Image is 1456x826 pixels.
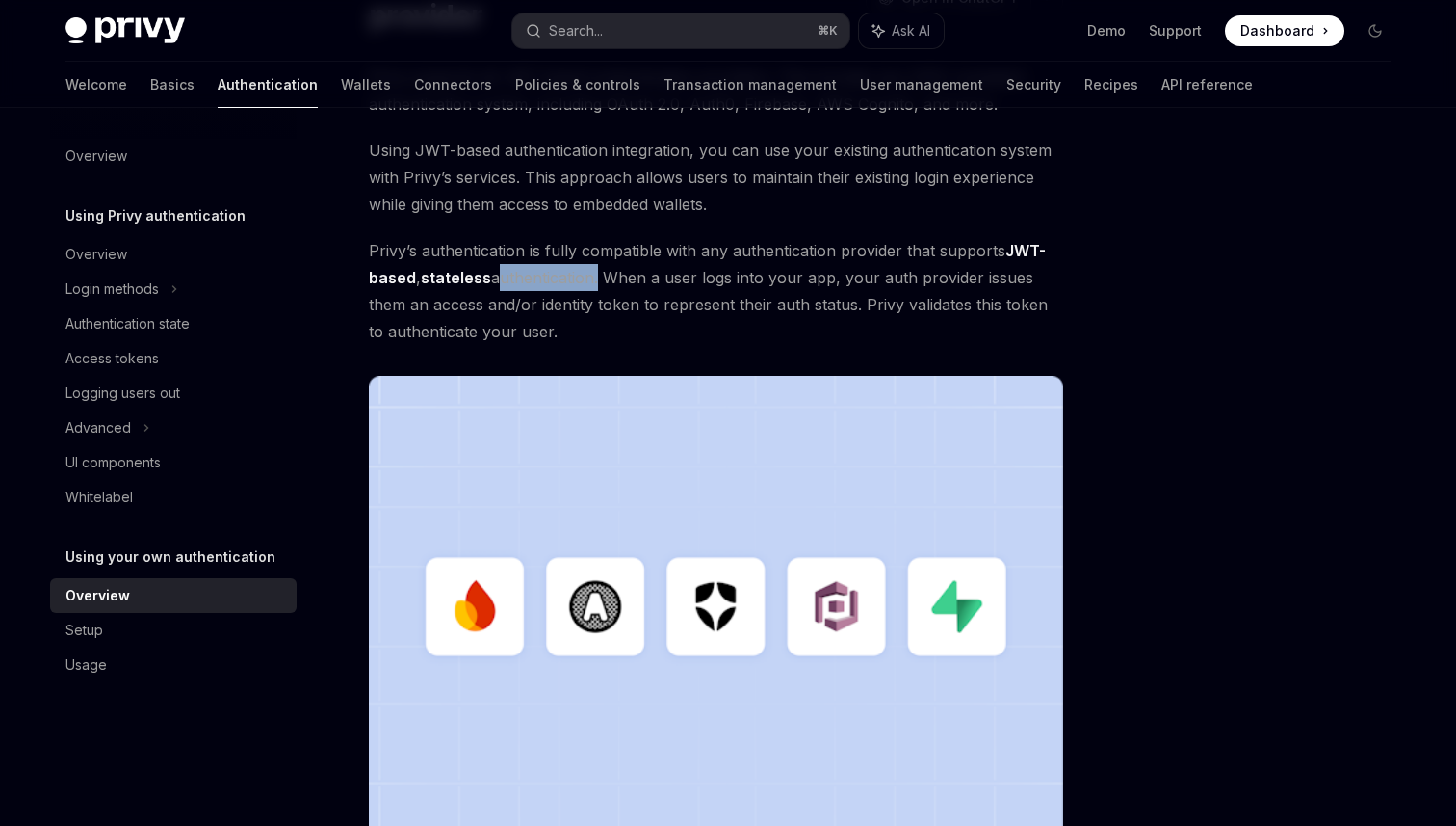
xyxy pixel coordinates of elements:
[1240,21,1314,40] span: Dashboard
[1084,62,1138,108] a: Recipes
[1006,62,1061,108] a: Security
[512,13,849,48] button: Search...⌘K
[369,237,1063,345] span: Privy’s authentication is fully compatible with any authentication provider that supports , authe...
[859,13,944,48] button: Ask AI
[65,382,180,405] div: Logging users out
[50,445,297,480] a: UI components
[341,62,391,108] a: Wallets
[50,480,297,515] a: Whitelabel
[150,62,195,108] a: Basics
[50,341,297,376] a: Access tokens
[369,137,1063,218] span: Using JWT-based authentication integration, you can use your existing authentication system with ...
[50,648,297,682] a: Usage
[515,62,640,108] a: Policies & controls
[549,19,603,42] div: Search...
[50,139,297,173] a: Overview
[892,21,930,40] span: Ask AI
[65,619,103,642] div: Setup
[65,486,133,509] div: Whitelabel
[65,347,159,370] div: Access tokens
[218,62,318,108] a: Authentication
[1161,62,1253,108] a: API reference
[65,584,130,607] div: Overview
[50,306,297,341] a: Authentication state
[50,237,297,272] a: Overview
[421,268,491,288] a: stateless
[65,62,127,108] a: Welcome
[65,17,185,44] img: dark logo
[1225,15,1344,46] a: Dashboard
[65,204,246,227] h5: Using Privy authentication
[414,62,492,108] a: Connectors
[50,613,297,648] a: Setup
[50,578,297,613] a: Overview
[1149,21,1202,40] a: Support
[860,62,983,108] a: User management
[1360,15,1391,46] button: Toggle dark mode
[65,546,275,569] h5: Using your own authentication
[50,376,297,411] a: Logging users out
[1087,21,1126,40] a: Demo
[663,62,837,108] a: Transaction management
[65,278,159,301] div: Login methods
[65,416,131,440] div: Advanced
[818,23,838,39] span: ⌘ K
[65,451,161,474] div: UI components
[65,653,107,677] div: Usage
[65,243,127,266] div: Overview
[65,145,127,168] div: Overview
[65,312,190,335] div: Authentication state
